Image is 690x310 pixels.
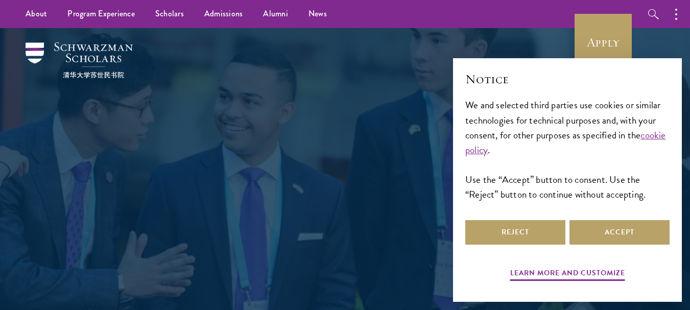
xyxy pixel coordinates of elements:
[465,128,666,157] a: cookie policy
[465,98,670,201] div: We and selected third parties use cookies or similar technologies for technical purposes and, wit...
[465,70,670,88] h2: Notice
[26,42,133,78] img: Schwarzman Scholars
[569,220,670,245] button: Accept
[465,220,565,245] button: Reject
[510,267,625,282] button: Learn more and customize
[575,14,632,71] a: Apply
